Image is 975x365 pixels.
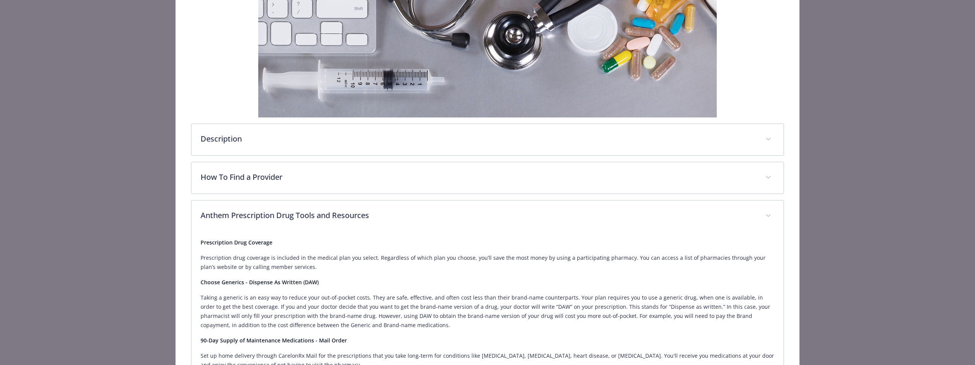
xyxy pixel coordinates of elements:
[201,210,756,221] p: Anthem Prescription Drug Tools and Resources
[201,337,347,344] strong: 90-Day Supply of Maintenance Medications - Mail Order
[191,124,783,155] div: Description
[201,253,774,272] p: Prescription drug coverage is included in the medical plan you select. Regardless of which plan y...
[201,279,319,286] strong: Choose Generics - Dispense As Written (DAW)
[201,133,756,145] p: Description
[201,171,756,183] p: How To Find a Provider
[201,293,774,330] p: Taking a generic is an easy way to reduce your out-of-pocket costs. They are safe, effective, and...
[191,200,783,232] div: Anthem Prescription Drug Tools and Resources
[201,239,272,246] strong: Prescription Drug Coverage
[191,162,783,194] div: How To Find a Provider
